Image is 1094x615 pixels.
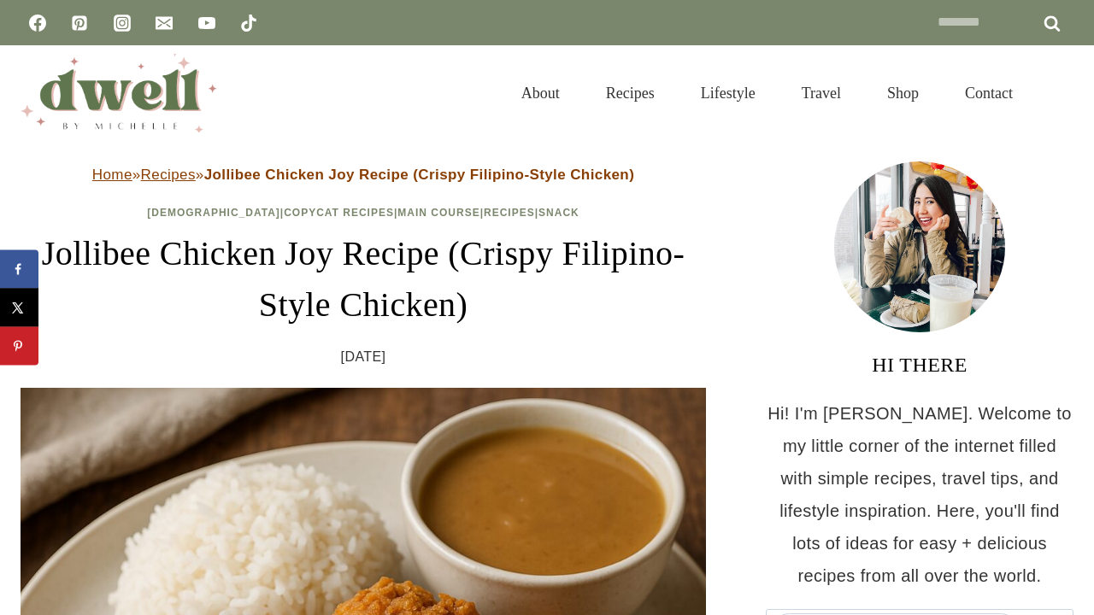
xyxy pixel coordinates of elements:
span: » » [92,167,634,183]
a: Travel [779,63,864,123]
a: Main Course [397,207,479,219]
strong: Jollibee Chicken Joy Recipe (Crispy Filipino-Style Chicken) [204,167,635,183]
img: DWELL by michelle [21,54,217,132]
a: Facebook [21,6,55,40]
a: Recipes [484,207,535,219]
a: Home [92,167,132,183]
a: Shop [864,63,942,123]
a: Contact [942,63,1036,123]
a: Instagram [105,6,139,40]
a: Recipes [583,63,678,123]
a: Snack [538,207,579,219]
nav: Primary Navigation [498,63,1036,123]
a: About [498,63,583,123]
h1: Jollibee Chicken Joy Recipe (Crispy Filipino-Style Chicken) [21,228,706,331]
p: Hi! I'm [PERSON_NAME]. Welcome to my little corner of the internet filled with simple recipes, tr... [766,397,1073,592]
a: YouTube [190,6,224,40]
a: [DEMOGRAPHIC_DATA] [147,207,280,219]
a: Email [147,6,181,40]
h3: HI THERE [766,349,1073,380]
a: Recipes [141,167,196,183]
time: [DATE] [341,344,386,370]
a: Lifestyle [678,63,779,123]
a: Copycat Recipes [284,207,394,219]
a: Pinterest [62,6,97,40]
button: View Search Form [1044,79,1073,108]
a: TikTok [232,6,266,40]
span: | | | | [147,207,579,219]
